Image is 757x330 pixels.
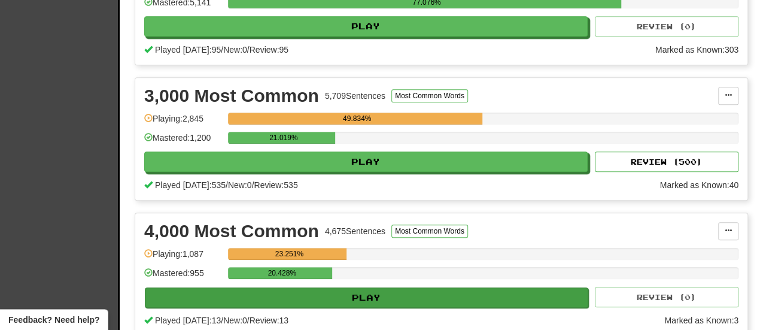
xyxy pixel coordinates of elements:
[221,45,223,55] span: /
[250,316,288,325] span: Review: 13
[254,180,297,190] span: Review: 535
[250,45,288,55] span: Review: 95
[391,225,468,238] button: Most Common Words
[155,316,221,325] span: Played [DATE]: 13
[595,16,738,37] button: Review (0)
[144,87,319,105] div: 3,000 Most Common
[595,287,738,307] button: Review (0)
[8,314,99,326] span: Open feedback widget
[226,180,228,190] span: /
[144,267,222,287] div: Mastered: 955
[228,180,252,190] span: New: 0
[223,316,247,325] span: New: 0
[145,287,588,308] button: Play
[664,314,738,326] div: Marked as Known: 3
[144,222,319,240] div: 4,000 Most Common
[232,132,335,144] div: 21.019%
[223,45,247,55] span: New: 0
[232,248,346,260] div: 23.251%
[155,45,221,55] span: Played [DATE]: 95
[391,89,468,102] button: Most Common Words
[144,113,222,132] div: Playing: 2,845
[659,179,738,191] div: Marked as Known: 40
[252,180,254,190] span: /
[232,267,332,279] div: 20.428%
[325,90,385,102] div: 5,709 Sentences
[655,44,738,56] div: Marked as Known: 303
[144,152,588,172] button: Play
[247,316,250,325] span: /
[247,45,250,55] span: /
[144,16,588,37] button: Play
[221,316,223,325] span: /
[155,180,226,190] span: Played [DATE]: 535
[144,132,222,152] div: Mastered: 1,200
[232,113,482,125] div: 49.834%
[325,225,385,237] div: 4,675 Sentences
[144,248,222,268] div: Playing: 1,087
[595,152,738,172] button: Review (500)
